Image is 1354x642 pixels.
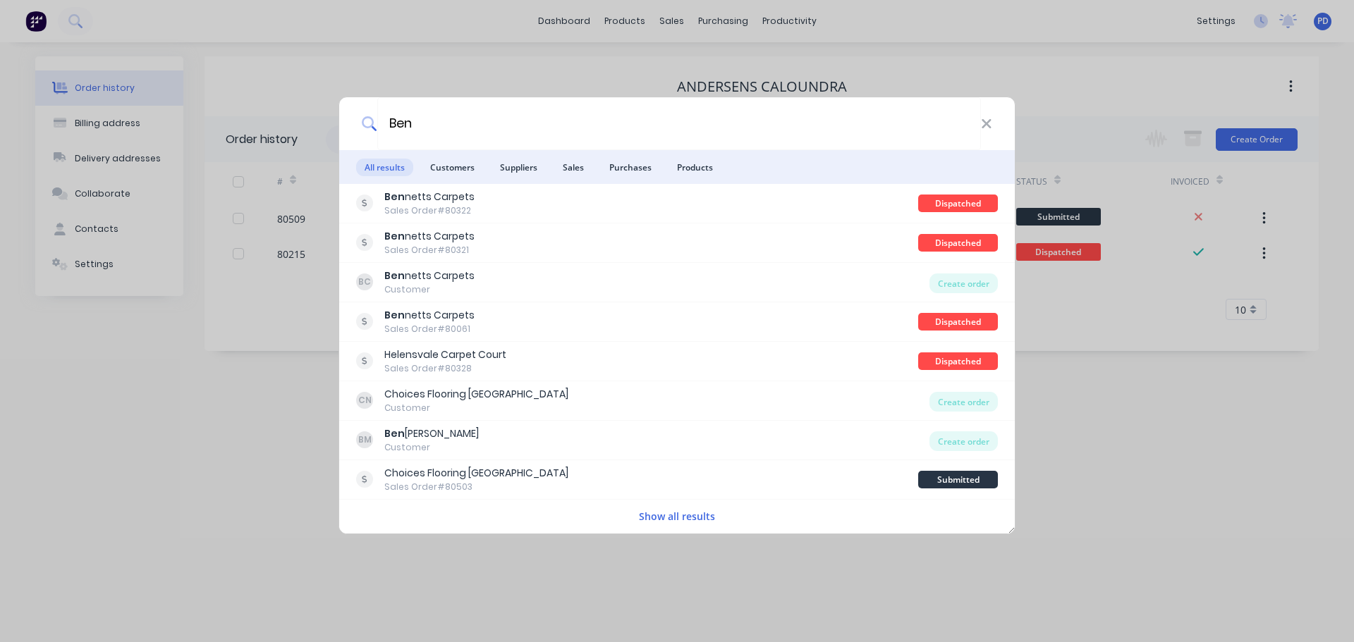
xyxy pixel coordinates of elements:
[384,229,405,243] b: Ben
[384,190,475,204] div: netts Carpets
[384,481,568,493] div: Sales Order #80503
[384,323,475,335] div: Sales Order #80061
[356,159,413,176] span: All results
[918,471,998,488] div: Submitted
[384,283,475,296] div: Customer
[384,268,475,283] div: netts Carpets
[384,204,475,217] div: Sales Order #80322
[384,229,475,244] div: netts Carpets
[669,159,721,176] span: Products
[554,159,592,176] span: Sales
[356,392,373,409] div: CN
[929,273,998,293] div: Create order
[384,190,405,204] b: Ben
[601,159,660,176] span: Purchases
[918,352,998,370] div: Dispatched
[384,402,568,414] div: Customer
[384,466,568,481] div: Choices Flooring [GEOGRAPHIC_DATA]
[384,362,506,375] div: Sales Order #80328
[929,392,998,412] div: Create order
[384,426,479,441] div: [PERSON_NAME]
[384,441,479,454] div: Customer
[384,308,475,323] div: netts Carpets
[918,234,998,252] div: Dispatched
[384,426,405,440] b: Ben
[929,431,998,451] div: Create order
[384,387,568,402] div: Choices Flooring [GEOGRAPHIC_DATA]
[377,97,981,150] input: Start typing a customer or supplier name to create a new order...
[422,159,483,176] span: Customers
[356,273,373,290] div: BC
[918,195,998,212] div: Dispatched
[918,313,998,331] div: Dispatched
[635,508,719,524] button: Show all results
[384,347,506,362] div: Helensvale Carpet Court
[384,308,405,322] b: Ben
[384,244,475,257] div: Sales Order #80321
[356,431,373,448] div: BM
[384,268,405,283] b: Ben
[492,159,546,176] span: Suppliers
